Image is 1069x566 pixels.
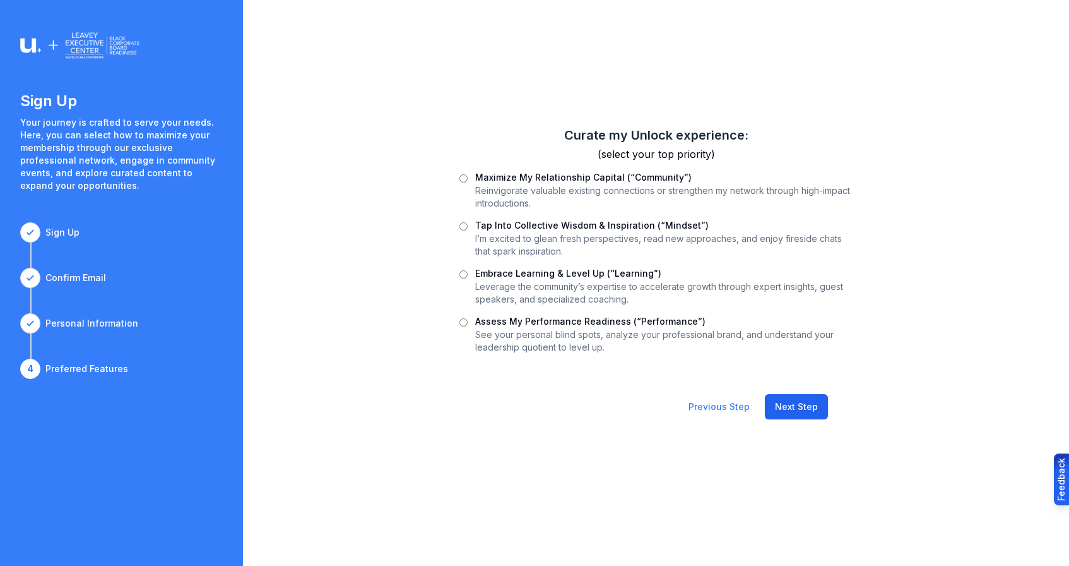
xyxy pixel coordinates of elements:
label: Embrace Learning & Level Up (“Learning”) [475,268,661,279]
div: 4 [20,359,40,379]
p: I’m excited to glean fresh perspectives, read new approaches, and enjoy fireside chats that spark... [475,232,853,258]
div: Sign Up [45,226,80,239]
label: Assess My Performance Readiness (“Performance”) [475,316,706,327]
label: Tap Into Collective Wisdom & Inspiration (“Mindset”) [475,220,709,231]
div: Preferred Features [45,363,128,375]
p: Leverage the community’s expertise to accelerate growth through expert insights, guest speakers, ... [475,280,853,306]
div: Confirm Email [45,272,106,284]
h1: Sign Up [20,91,223,111]
button: Previous Step [678,394,760,419]
p: See your personal blind spots, analyze your professional brand, and understand your leadership qu... [475,328,853,354]
div: Personal Information [45,317,138,330]
label: Maximize My Relationship Capital (“Community”) [475,172,692,183]
p: Your journey is crafted to serve your needs. Here, you can select how to maximize your membership... [20,116,223,192]
button: Next Step [765,394,828,419]
button: Provide feedback [1054,454,1069,505]
div: Feedback [1055,458,1068,501]
h3: (select your top priority) [459,147,853,162]
p: Reinvigorate valuable existing connections or strengthen my network through high-impact introduct... [475,184,853,210]
img: Logo [20,30,139,61]
h2: Curate my Unlock experience: [459,126,853,144]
